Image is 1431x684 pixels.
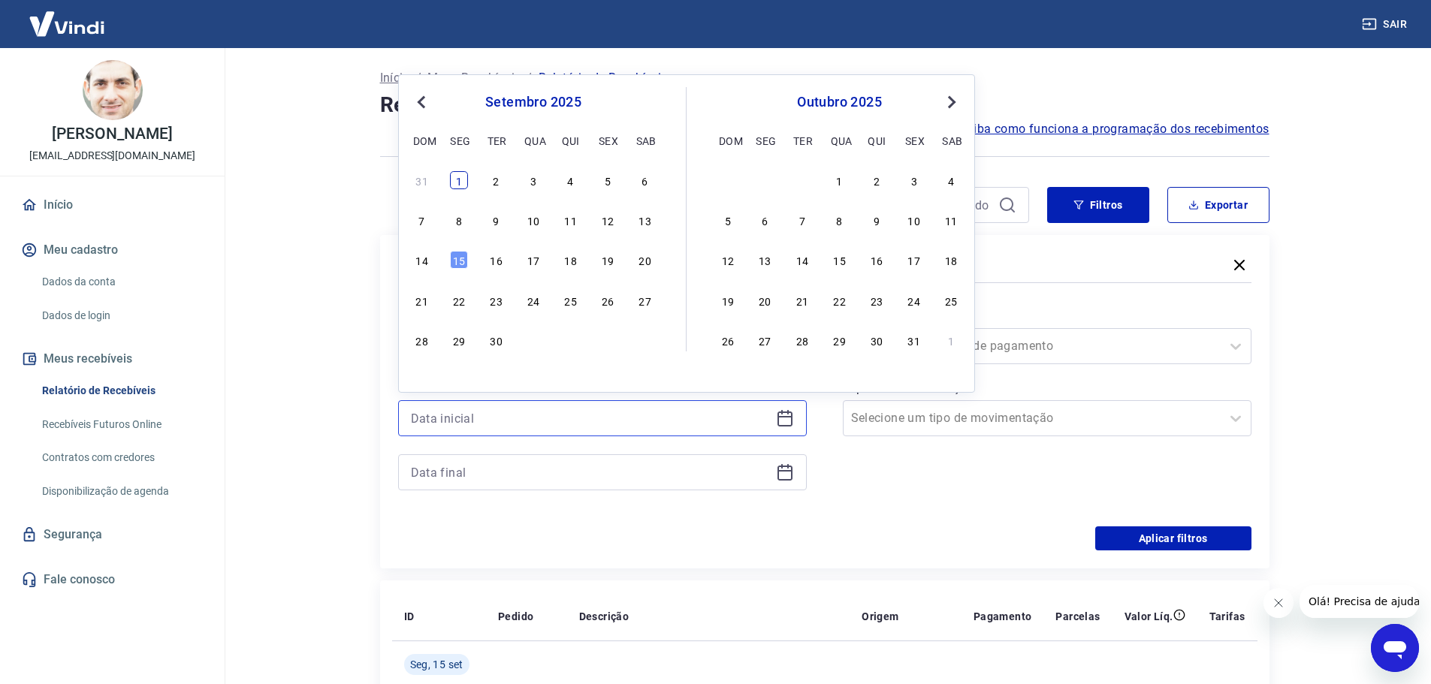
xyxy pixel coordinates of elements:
[636,211,654,229] div: Choose sábado, 13 de setembro de 2025
[636,251,654,269] div: Choose sábado, 20 de setembro de 2025
[905,211,923,229] div: Choose sexta-feira, 10 de outubro de 2025
[599,251,617,269] div: Choose sexta-feira, 19 de setembro de 2025
[942,331,960,349] div: Choose sábado, 1 de novembro de 2025
[18,234,207,267] button: Meu cadastro
[1167,187,1269,223] button: Exportar
[905,291,923,309] div: Choose sexta-feira, 24 de outubro de 2025
[562,331,580,349] div: Choose quinta-feira, 2 de outubro de 2025
[524,291,542,309] div: Choose quarta-feira, 24 de setembro de 2025
[450,251,468,269] div: Choose segunda-feira, 15 de setembro de 2025
[868,211,886,229] div: Choose quinta-feira, 9 de outubro de 2025
[831,291,849,309] div: Choose quarta-feira, 22 de outubro de 2025
[942,131,960,149] div: sab
[36,300,207,331] a: Dados de login
[450,291,468,309] div: Choose segunda-feira, 22 de setembro de 2025
[411,93,656,111] div: setembro 2025
[36,267,207,297] a: Dados da conta
[831,171,849,189] div: Choose quarta-feira, 1 de outubro de 2025
[1371,624,1419,672] iframe: Botão para abrir a janela de mensagens
[1359,11,1413,38] button: Sair
[719,131,737,149] div: dom
[636,331,654,349] div: Choose sábado, 4 de outubro de 2025
[18,563,207,596] a: Fale conosco
[18,1,116,47] img: Vindi
[717,169,962,351] div: month 2025-10
[793,131,811,149] div: ter
[411,461,770,484] input: Data final
[868,331,886,349] div: Choose quinta-feira, 30 de outubro de 2025
[450,211,468,229] div: Choose segunda-feira, 8 de setembro de 2025
[905,131,923,149] div: sex
[427,69,521,87] a: Meus Recebíveis
[416,69,421,87] p: /
[411,169,656,351] div: month 2025-09
[756,131,774,149] div: seg
[831,251,849,269] div: Choose quarta-feira, 15 de outubro de 2025
[413,331,431,349] div: Choose domingo, 28 de setembro de 2025
[579,609,629,624] p: Descrição
[905,331,923,349] div: Choose sexta-feira, 31 de outubro de 2025
[719,291,737,309] div: Choose domingo, 19 de outubro de 2025
[562,251,580,269] div: Choose quinta-feira, 18 de setembro de 2025
[411,407,770,429] input: Data inicial
[413,251,431,269] div: Choose domingo, 14 de setembro de 2025
[413,211,431,229] div: Choose domingo, 7 de setembro de 2025
[524,131,542,149] div: qua
[562,211,580,229] div: Choose quinta-feira, 11 de setembro de 2025
[599,131,617,149] div: sex
[756,171,774,189] div: Choose segunda-feira, 29 de setembro de 2025
[942,291,960,309] div: Choose sábado, 25 de outubro de 2025
[412,93,430,111] button: Previous Month
[18,188,207,221] a: Início
[717,93,962,111] div: outubro 2025
[413,291,431,309] div: Choose domingo, 21 de setembro de 2025
[831,131,849,149] div: qua
[599,291,617,309] div: Choose sexta-feira, 26 de setembro de 2025
[488,131,506,149] div: ter
[756,291,774,309] div: Choose segunda-feira, 20 de outubro de 2025
[29,148,195,164] p: [EMAIL_ADDRESS][DOMAIN_NAME]
[905,251,923,269] div: Choose sexta-feira, 17 de outubro de 2025
[942,211,960,229] div: Choose sábado, 11 de outubro de 2025
[719,331,737,349] div: Choose domingo, 26 de outubro de 2025
[524,331,542,349] div: Choose quarta-feira, 1 de outubro de 2025
[413,171,431,189] div: Choose domingo, 31 de agosto de 2025
[636,171,654,189] div: Choose sábado, 6 de setembro de 2025
[756,211,774,229] div: Choose segunda-feira, 6 de outubro de 2025
[719,171,737,189] div: Choose domingo, 28 de setembro de 2025
[488,171,506,189] div: Choose terça-feira, 2 de setembro de 2025
[846,379,1248,397] label: Tipo de Movimentação
[868,251,886,269] div: Choose quinta-feira, 16 de outubro de 2025
[380,69,410,87] a: Início
[793,291,811,309] div: Choose terça-feira, 21 de outubro de 2025
[562,131,580,149] div: qui
[83,60,143,120] img: 1d029015-0130-407d-a71e-1716c22ba047.jpeg
[9,11,126,23] span: Olá! Precisa de ajuda?
[793,211,811,229] div: Choose terça-feira, 7 de outubro de 2025
[831,211,849,229] div: Choose quarta-feira, 8 de outubro de 2025
[488,291,506,309] div: Choose terça-feira, 23 de setembro de 2025
[450,331,468,349] div: Choose segunda-feira, 29 de setembro de 2025
[868,131,886,149] div: qui
[943,93,961,111] button: Next Month
[488,331,506,349] div: Choose terça-feira, 30 de setembro de 2025
[562,171,580,189] div: Choose quinta-feira, 4 de setembro de 2025
[36,442,207,473] a: Contratos com credores
[1125,609,1173,624] p: Valor Líq.
[524,251,542,269] div: Choose quarta-feira, 17 de setembro de 2025
[498,609,533,624] p: Pedido
[599,211,617,229] div: Choose sexta-feira, 12 de setembro de 2025
[488,211,506,229] div: Choose terça-feira, 9 de setembro de 2025
[831,331,849,349] div: Choose quarta-feira, 29 de outubro de 2025
[524,211,542,229] div: Choose quarta-feira, 10 de setembro de 2025
[636,291,654,309] div: Choose sábado, 27 de setembro de 2025
[52,126,172,142] p: [PERSON_NAME]
[793,251,811,269] div: Choose terça-feira, 14 de outubro de 2025
[793,331,811,349] div: Choose terça-feira, 28 de outubro de 2025
[793,171,811,189] div: Choose terça-feira, 30 de setembro de 2025
[942,251,960,269] div: Choose sábado, 18 de outubro de 2025
[1095,526,1251,550] button: Aplicar filtros
[450,171,468,189] div: Choose segunda-feira, 1 de setembro de 2025
[1055,609,1100,624] p: Parcelas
